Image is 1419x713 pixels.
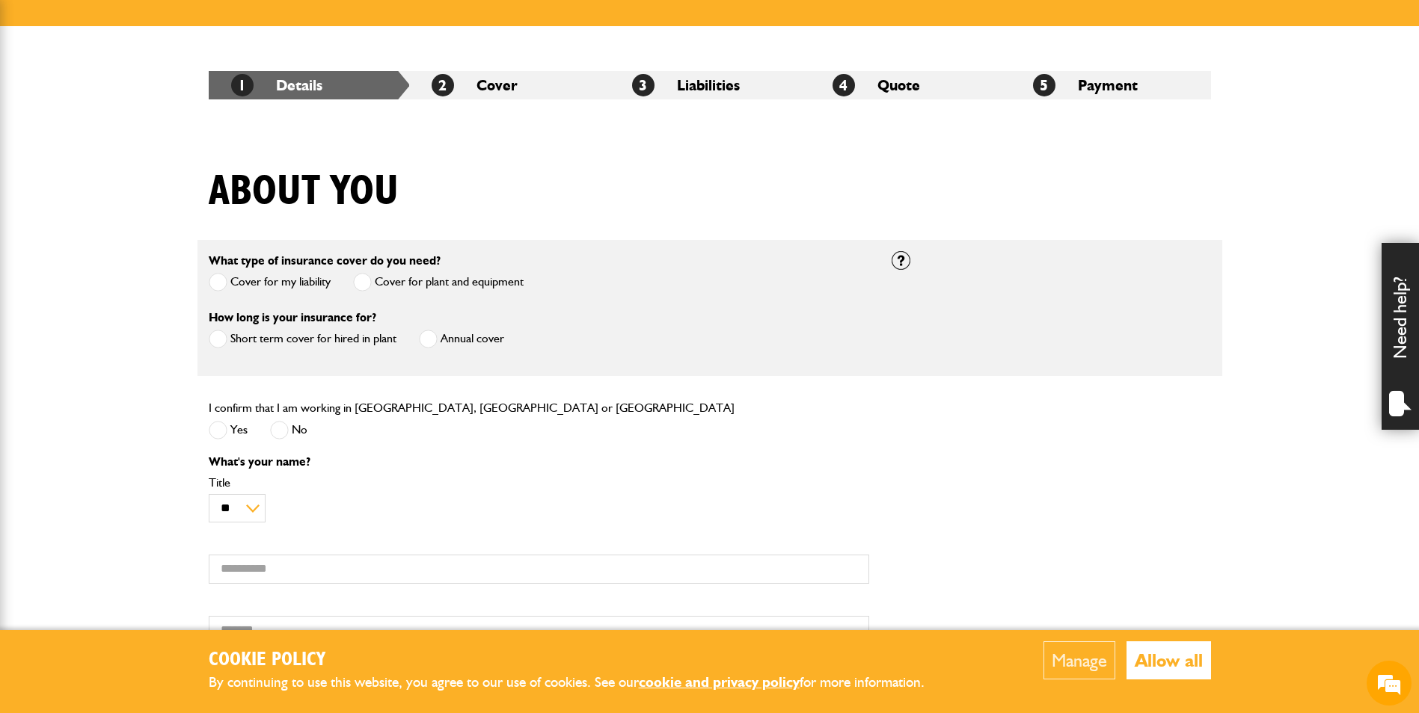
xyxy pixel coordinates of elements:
[353,273,524,291] label: Cover for plant and equipment
[270,421,307,439] label: No
[209,477,869,489] label: Title
[1382,243,1419,430] div: Need help?
[209,421,248,439] label: Yes
[78,84,251,103] div: Chat with us now
[203,460,272,481] em: Start Chat
[409,71,610,99] li: Cover
[25,83,63,104] img: d_20077148190_company_1631870298795_20077148190
[209,671,949,694] p: By continuing to use this website, you agree to our use of cookies. See our for more information.
[1011,71,1211,99] li: Payment
[419,330,504,348] label: Annual cover
[245,7,281,43] div: Minimize live chat window
[19,182,273,215] input: Enter your email address
[19,138,273,171] input: Enter your last name
[1043,641,1115,679] button: Manage
[209,273,331,291] label: Cover for my liability
[209,402,735,414] label: I confirm that I am working in [GEOGRAPHIC_DATA], [GEOGRAPHIC_DATA] or [GEOGRAPHIC_DATA]
[209,456,869,468] p: What's your name?
[639,673,800,691] a: cookie and privacy policy
[19,271,273,448] textarea: Type your message and hit 'Enter'
[209,330,396,348] label: Short term cover for hired in plant
[1127,641,1211,679] button: Allow all
[231,74,254,96] span: 1
[209,649,949,672] h2: Cookie Policy
[209,71,409,99] li: Details
[833,74,855,96] span: 4
[209,312,376,324] label: How long is your insurance for?
[610,71,810,99] li: Liabilities
[209,167,399,217] h1: About you
[432,74,454,96] span: 2
[1033,74,1055,96] span: 5
[632,74,655,96] span: 3
[209,255,441,267] label: What type of insurance cover do you need?
[810,71,1011,99] li: Quote
[19,226,273,259] input: Enter your phone number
